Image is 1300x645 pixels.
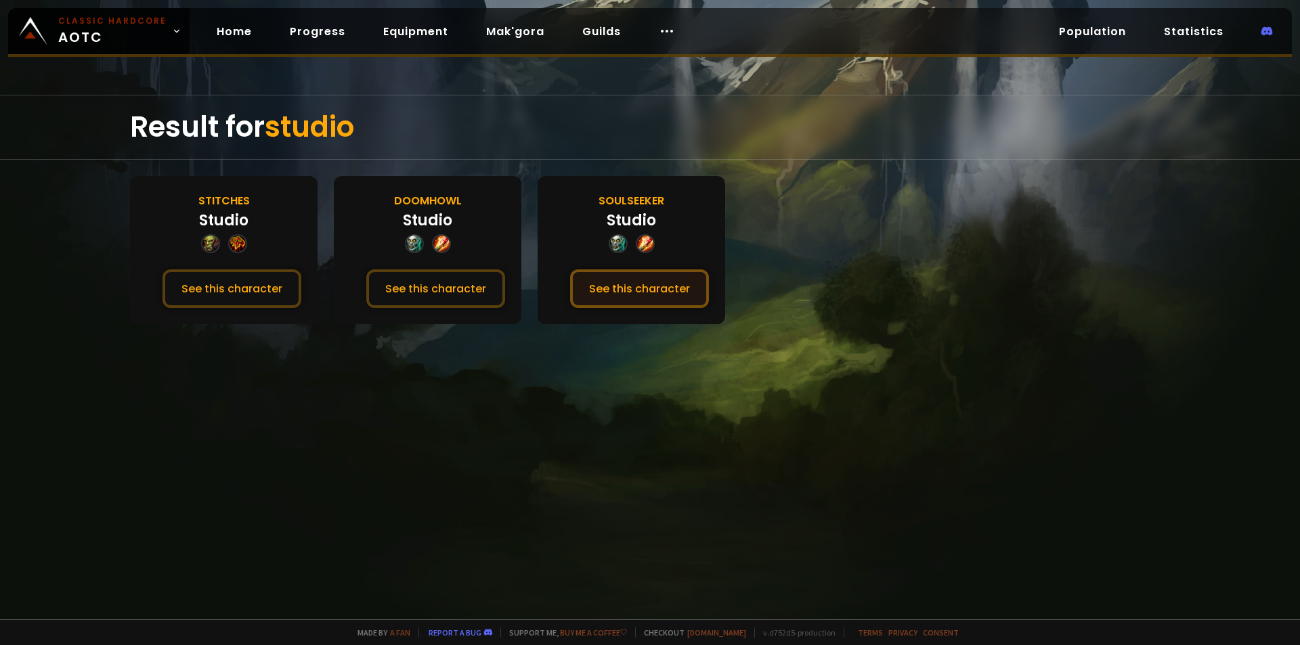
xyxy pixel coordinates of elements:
button: See this character [366,269,505,308]
a: Statistics [1153,18,1234,45]
span: AOTC [58,15,167,47]
a: Equipment [372,18,459,45]
div: Doomhowl [394,192,462,209]
span: Checkout [635,627,746,638]
a: Consent [923,627,959,638]
span: Made by [349,627,410,638]
div: Soulseeker [599,192,664,209]
button: See this character [162,269,301,308]
a: a fan [390,627,410,638]
a: [DOMAIN_NAME] [687,627,746,638]
span: studio [265,107,354,147]
a: Privacy [888,627,917,638]
div: Stitches [198,192,250,209]
a: Mak'gora [475,18,555,45]
a: Guilds [571,18,632,45]
div: Studio [607,209,656,231]
span: v. d752d5 - production [754,627,836,638]
a: Progress [279,18,356,45]
a: Home [206,18,263,45]
div: Result for [130,95,1170,159]
button: See this character [570,269,709,308]
a: Classic HardcoreAOTC [8,8,190,54]
div: Studio [403,209,452,231]
a: Buy me a coffee [560,627,627,638]
a: Terms [858,627,883,638]
small: Classic Hardcore [58,15,167,27]
a: Population [1048,18,1137,45]
a: Report a bug [429,627,481,638]
span: Support me, [500,627,627,638]
div: Studio [199,209,248,231]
